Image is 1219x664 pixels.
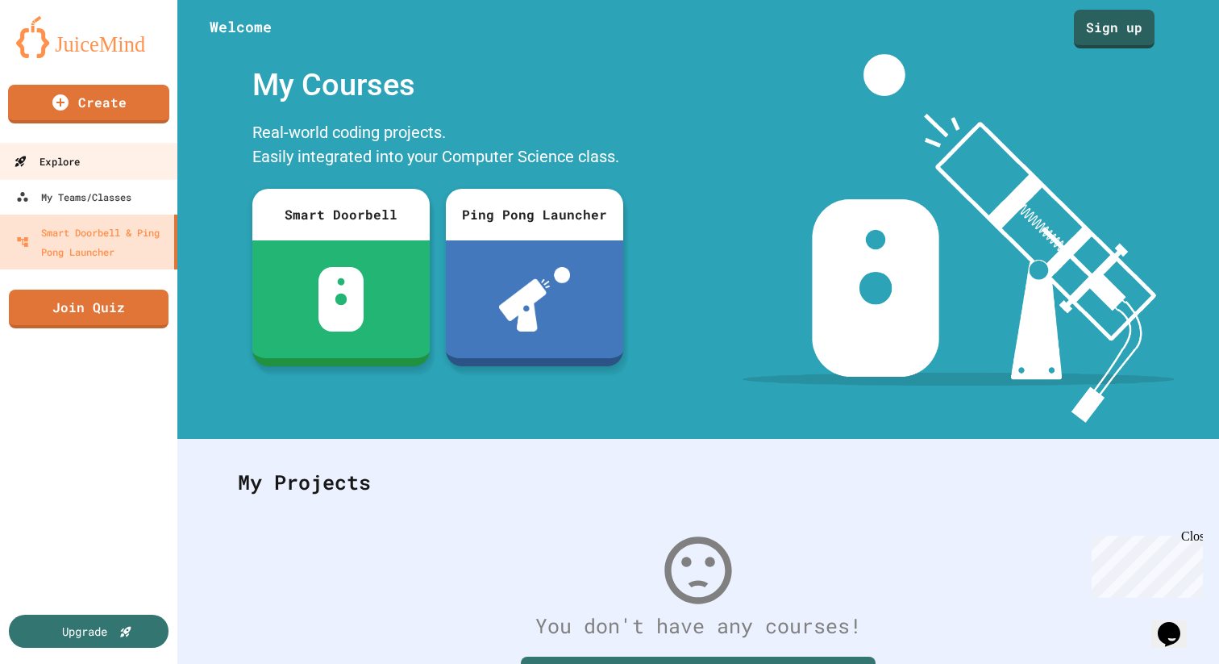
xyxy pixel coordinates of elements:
div: Smart Doorbell & Ping Pong Launcher [16,223,168,261]
div: My Courses [244,54,631,116]
a: Sign up [1074,10,1155,48]
div: Real-world coding projects. Easily integrated into your Computer Science class. [244,116,631,177]
div: Upgrade [62,623,107,640]
a: Join Quiz [9,290,168,328]
div: Ping Pong Launcher [446,189,623,240]
img: ppl-with-ball.png [499,267,571,332]
div: My Projects [222,451,1175,514]
div: Chat with us now!Close [6,6,111,102]
iframe: chat widget [1151,599,1203,648]
div: My Teams/Classes [16,187,131,207]
img: logo-orange.svg [16,16,161,58]
div: You don't have any courses! [222,611,1175,641]
div: Explore [14,152,80,172]
a: Create [8,85,169,123]
div: Smart Doorbell [252,189,430,240]
iframe: chat widget [1085,529,1203,598]
img: sdb-white.svg [318,267,364,332]
img: banner-image-my-projects.png [743,54,1175,423]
